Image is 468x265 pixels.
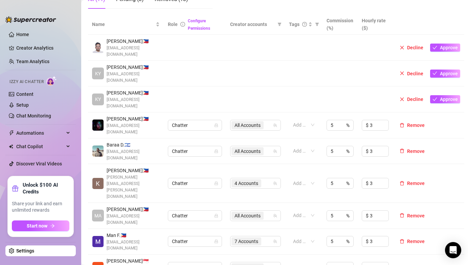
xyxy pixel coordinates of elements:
span: team [273,239,277,243]
span: 7 Accounts [231,237,261,245]
span: [EMAIL_ADDRESS][DOMAIN_NAME] [107,97,160,109]
span: delete [400,123,404,128]
span: filter [315,22,319,26]
button: Remove [397,121,427,129]
span: delete [400,149,404,153]
span: 4 Accounts [235,180,258,187]
span: team [273,181,277,185]
span: Creator accounts [230,21,275,28]
span: Chatter [172,120,218,130]
button: Decline [397,44,426,52]
span: lock [214,123,218,127]
span: Remove [407,213,425,218]
span: Baraa D. 🇮🇱 [107,141,160,149]
span: Decline [407,45,423,50]
span: Chatter [172,236,218,246]
span: check [432,97,437,102]
span: Approve [440,45,458,50]
span: Approve [440,71,458,76]
a: Creator Analytics [16,43,70,53]
span: [EMAIL_ADDRESS][DOMAIN_NAME] [107,213,160,226]
span: Share your link and earn unlimited rewards [12,201,69,214]
span: Chatter [172,211,218,221]
span: Start now [27,223,47,229]
img: Kim Jamison [92,178,104,189]
span: [EMAIL_ADDRESS][DOMAIN_NAME] [107,123,160,135]
button: Remove [397,147,427,155]
a: Discover Viral Videos [16,161,62,166]
button: Decline [397,95,426,103]
span: close [400,97,404,102]
img: Rexson John Gabales [92,120,104,131]
a: Settings [16,248,34,254]
span: All Accounts [235,148,261,155]
span: [PERSON_NAME] 🇸🇬 [107,257,160,265]
span: [PERSON_NAME] 🇵🇭 [107,89,160,97]
span: Man F. 🇵🇭 [107,232,160,239]
span: close [400,45,404,50]
span: check [432,71,437,76]
span: All Accounts [231,212,264,220]
button: Remove [397,212,427,220]
img: Chat Copilot [9,144,13,149]
button: Start nowarrow-right [12,220,69,231]
span: Chatter [172,178,218,188]
span: Tags [289,21,299,28]
span: 7 Accounts [235,238,258,245]
span: [EMAIL_ADDRESS][DOMAIN_NAME] [107,45,160,58]
span: question-circle [302,22,307,27]
th: Name [88,14,164,35]
a: Content [16,91,34,97]
span: Automations [16,128,64,138]
span: Name [92,21,154,28]
span: delete [400,213,404,218]
th: Hourly rate ($) [358,14,393,35]
th: Commission (%) [322,14,358,35]
span: Decline [407,97,423,102]
span: Remove [407,123,425,128]
span: Role [168,22,178,27]
span: Remove [407,239,425,244]
span: 4 Accounts [231,179,261,187]
span: All Accounts [235,212,261,219]
button: Approve [430,95,460,103]
span: All Accounts [235,122,261,129]
span: [PERSON_NAME] 🇵🇭 [107,37,160,45]
span: MA [94,212,102,219]
span: Decline [407,71,423,76]
span: [PERSON_NAME] 🇵🇭 [107,63,160,71]
button: Remove [397,237,427,245]
a: Team Analytics [16,59,49,64]
span: [PERSON_NAME][EMAIL_ADDRESS][PERSON_NAME][DOMAIN_NAME] [107,174,160,200]
img: AI Chatter [46,76,57,86]
span: [PERSON_NAME] 🇵🇭 [107,115,160,123]
span: delete [400,239,404,244]
span: filter [276,19,283,29]
span: KY [95,96,101,103]
span: info-circle [180,22,185,27]
strong: Unlock $100 AI Credits [23,182,69,195]
span: [EMAIL_ADDRESS][DOMAIN_NAME] [107,149,160,161]
span: Chat Copilot [16,141,64,152]
img: Baraa Dacca [92,145,104,157]
span: [EMAIL_ADDRESS][DOMAIN_NAME] [107,71,160,84]
img: logo-BBDzfeDw.svg [5,16,56,23]
span: team [273,214,277,218]
span: [PERSON_NAME] 🇵🇭 [107,167,160,174]
span: [PERSON_NAME] 🇵🇭 [107,206,160,213]
button: Approve [430,44,460,52]
button: Remove [397,179,427,187]
a: Configure Permissions [188,19,210,31]
span: lock [214,181,218,185]
span: Chatter [172,146,218,156]
span: filter [277,22,282,26]
span: lock [214,214,218,218]
button: Approve [430,70,460,78]
img: Mark Angelo Lineses [92,42,104,53]
span: gift [12,185,19,192]
span: thunderbolt [9,130,14,136]
span: close [400,71,404,76]
span: team [273,149,277,153]
span: arrow-right [50,223,55,228]
span: Approve [440,97,458,102]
